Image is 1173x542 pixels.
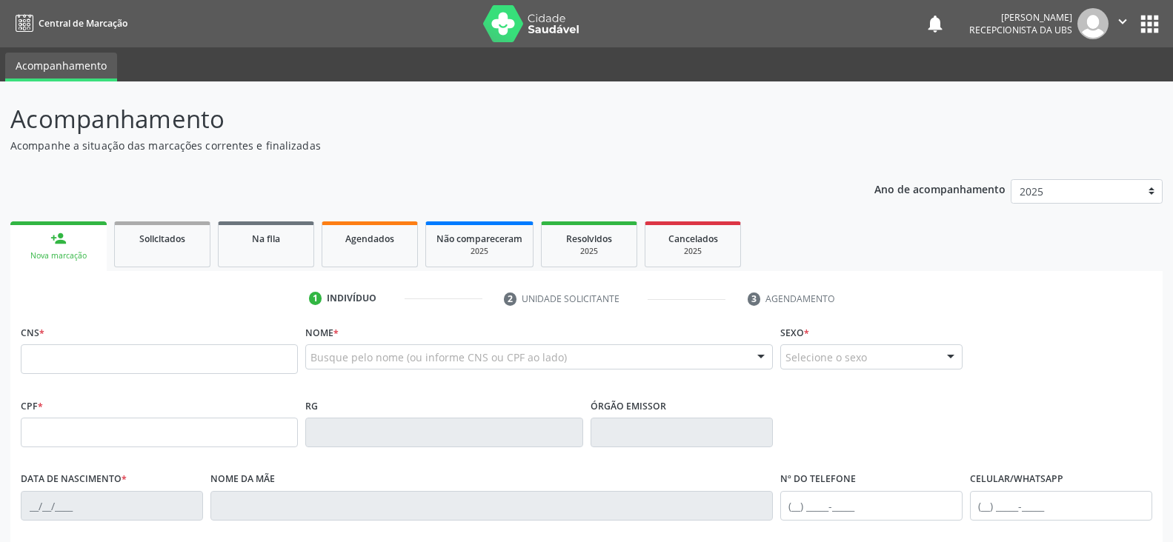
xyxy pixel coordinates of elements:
span: Resolvidos [566,232,612,245]
input: (__) _____-_____ [970,491,1152,521]
span: Solicitados [139,232,185,245]
label: Celular/WhatsApp [970,468,1063,491]
a: Acompanhamento [5,53,117,81]
a: Central de Marcação [10,11,127,36]
label: Data de nascimento [21,468,127,491]
label: Nº do Telefone [780,468,856,491]
span: Na fila [252,232,280,245]
i:  [1114,13,1131,30]
div: [PERSON_NAME] [969,11,1072,24]
span: Agendados [345,232,394,245]
span: Recepcionista da UBS [969,24,1072,36]
label: Nome da mãe [210,468,275,491]
label: RG [305,395,318,418]
div: 2025 [656,246,730,257]
span: Não compareceram [436,232,522,245]
label: Sexo [780,321,809,344]
div: 2025 [552,246,626,257]
label: Órgão emissor [591,395,666,418]
button: notifications [925,13,946,34]
div: 1 [309,292,322,305]
div: Nova marcação [21,250,96,261]
label: Nome [305,321,339,344]
p: Acompanhe a situação das marcações correntes e finalizadas [10,138,817,153]
img: img [1077,8,1109,39]
button: apps [1137,11,1163,37]
span: Central de Marcação [39,17,127,30]
div: 2025 [436,246,522,257]
input: (__) _____-_____ [780,491,963,521]
label: CPF [21,395,43,418]
button:  [1109,8,1137,39]
div: Indivíduo [327,292,376,305]
p: Ano de acompanhamento [874,179,1006,198]
span: Busque pelo nome (ou informe CNS ou CPF ao lado) [310,349,567,365]
span: Cancelados [668,232,718,245]
span: Selecione o sexo [785,349,867,365]
label: CNS [21,321,44,344]
p: Acompanhamento [10,101,817,138]
input: __/__/____ [21,491,203,521]
div: person_add [50,230,67,247]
